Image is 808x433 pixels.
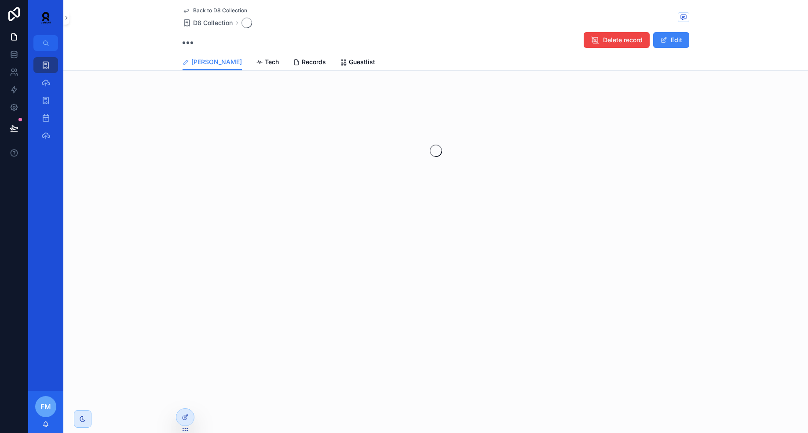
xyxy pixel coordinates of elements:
a: D8 Collection [183,18,233,27]
a: Records [293,54,326,72]
span: Guestlist [349,58,375,66]
span: [PERSON_NAME] [191,58,242,66]
span: Back to D8 Collection [193,7,247,14]
a: Guestlist [340,54,375,72]
img: App logo [35,11,56,25]
a: Back to D8 Collection [183,7,247,14]
a: [PERSON_NAME] [183,54,242,71]
span: Delete record [603,36,643,44]
span: Records [302,58,326,66]
button: Edit [653,32,689,48]
span: D8 Collection [193,18,233,27]
span: FM [40,401,51,412]
span: Tech [265,58,279,66]
button: Delete record [584,32,650,48]
a: Tech [256,54,279,72]
div: scrollable content [28,51,63,155]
